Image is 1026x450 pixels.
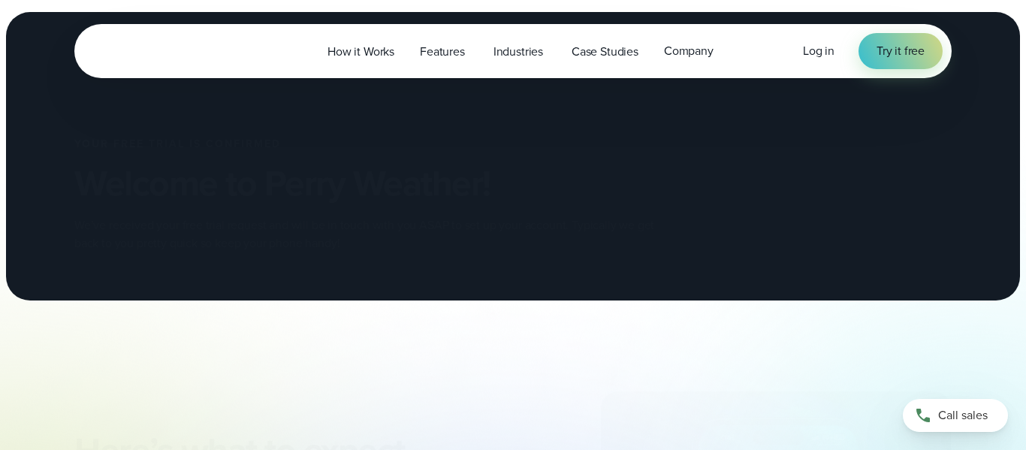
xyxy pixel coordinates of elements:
span: How it Works [327,43,394,61]
span: Try it free [877,42,925,60]
a: Log in [803,42,834,60]
span: Industries [493,43,543,61]
span: Log in [803,42,834,59]
span: Company [664,42,714,60]
a: How it Works [315,36,407,67]
span: Call sales [938,406,988,424]
a: Call sales [903,399,1008,432]
a: Try it free [859,33,943,69]
span: Features [420,43,465,61]
a: Case Studies [559,36,651,67]
span: Case Studies [572,43,638,61]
